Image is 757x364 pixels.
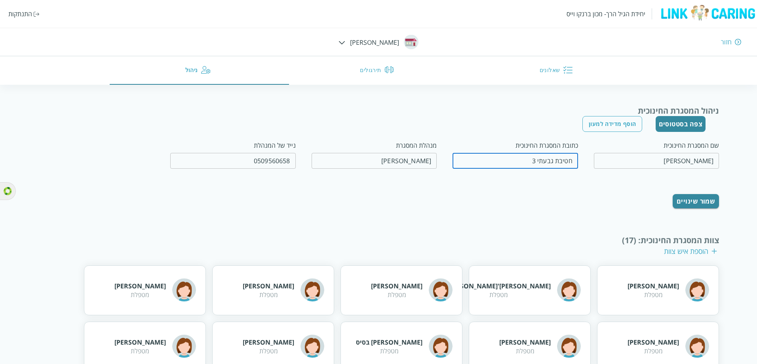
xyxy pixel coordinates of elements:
[563,65,573,74] img: שאלונים
[721,38,732,46] div: חזור
[384,65,394,74] img: תירגולים
[453,141,578,150] div: כתובת המסגרת החינוכית
[114,290,166,299] div: מטפלת
[446,290,551,299] div: מטפלת
[429,278,453,301] img: חנה כהן
[656,116,706,132] button: צפה בסטטוסים
[499,338,551,347] div: [PERSON_NAME]
[628,282,679,290] div: [PERSON_NAME]
[468,56,647,85] button: שאלונים
[312,153,437,169] input: מנהלת המסגרת
[243,282,294,290] div: [PERSON_NAME]
[114,282,166,290] div: [PERSON_NAME]
[567,10,645,18] div: יחידת הגיל הרך- מכון ברנקו וייס
[312,141,437,150] div: מנהלת המסגרת
[499,347,551,355] div: מטפלת
[301,334,324,358] img: רבקה קסה
[38,105,719,116] div: ניהול המסגרת החינוכית
[735,38,741,46] img: חזור
[557,278,581,301] img: אליז תורג'מן
[658,4,757,21] img: logo
[429,334,453,358] img: מרטין בסיס
[628,347,679,355] div: מטפלת
[172,334,196,358] img: גילת כהן
[201,65,211,74] img: ניהול
[172,278,196,301] img: אלונה רומן
[356,347,422,355] div: מטפלת
[170,141,296,150] div: נייד של המנהלת
[557,334,581,358] img: מוריה במנולקר
[243,290,294,299] div: מטפלת
[34,11,40,17] img: התנתקות
[664,246,717,256] div: הוספת איש צוות
[8,10,32,18] div: התנתקות
[110,56,289,85] button: ניהול
[371,282,422,290] div: [PERSON_NAME]
[170,153,296,169] input: נייד של המנהלת
[711,248,717,254] img: plus
[289,56,468,85] button: תירגולים
[243,347,294,355] div: מטפלת
[446,282,551,290] div: [PERSON_NAME]'[PERSON_NAME]
[685,334,709,358] img: חנה טויטו
[582,116,642,132] button: הוסף מדידה למעון
[628,290,679,299] div: מטפלת
[673,194,719,208] button: שמור שינויים
[594,141,719,150] div: שם המסגרת החינוכית
[594,153,719,169] input: שם המסגרת החינוכית
[114,347,166,355] div: מטפלת
[301,278,324,301] img: שרית מכלוף
[685,278,709,301] img: אורטל בן-שושן
[453,153,578,169] input: כתובת המסגרת החינוכית
[356,338,422,347] div: [PERSON_NAME] בסיס
[371,290,422,299] div: מטפלת
[628,338,679,347] div: [PERSON_NAME]
[38,235,719,246] div: צוות המסגרת החינוכית : (17)
[114,338,166,347] div: [PERSON_NAME]
[243,338,294,347] div: [PERSON_NAME]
